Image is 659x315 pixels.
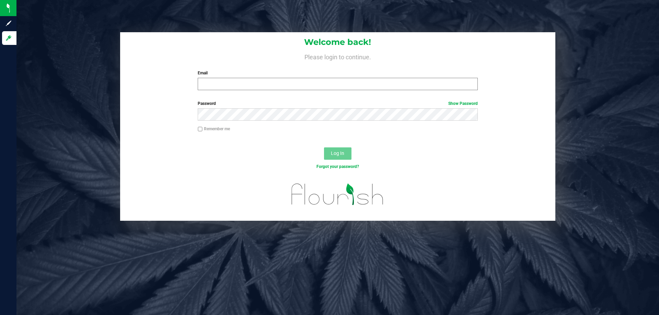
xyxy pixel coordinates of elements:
[448,101,478,106] a: Show Password
[120,38,555,47] h1: Welcome back!
[324,147,351,160] button: Log In
[316,164,359,169] a: Forgot your password?
[120,52,555,60] h4: Please login to continue.
[198,126,230,132] label: Remember me
[198,127,203,132] input: Remember me
[198,101,216,106] span: Password
[198,70,477,76] label: Email
[5,20,12,27] inline-svg: Sign up
[331,150,344,156] span: Log In
[5,35,12,41] inline-svg: Log in
[283,177,392,212] img: flourish_logo.svg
